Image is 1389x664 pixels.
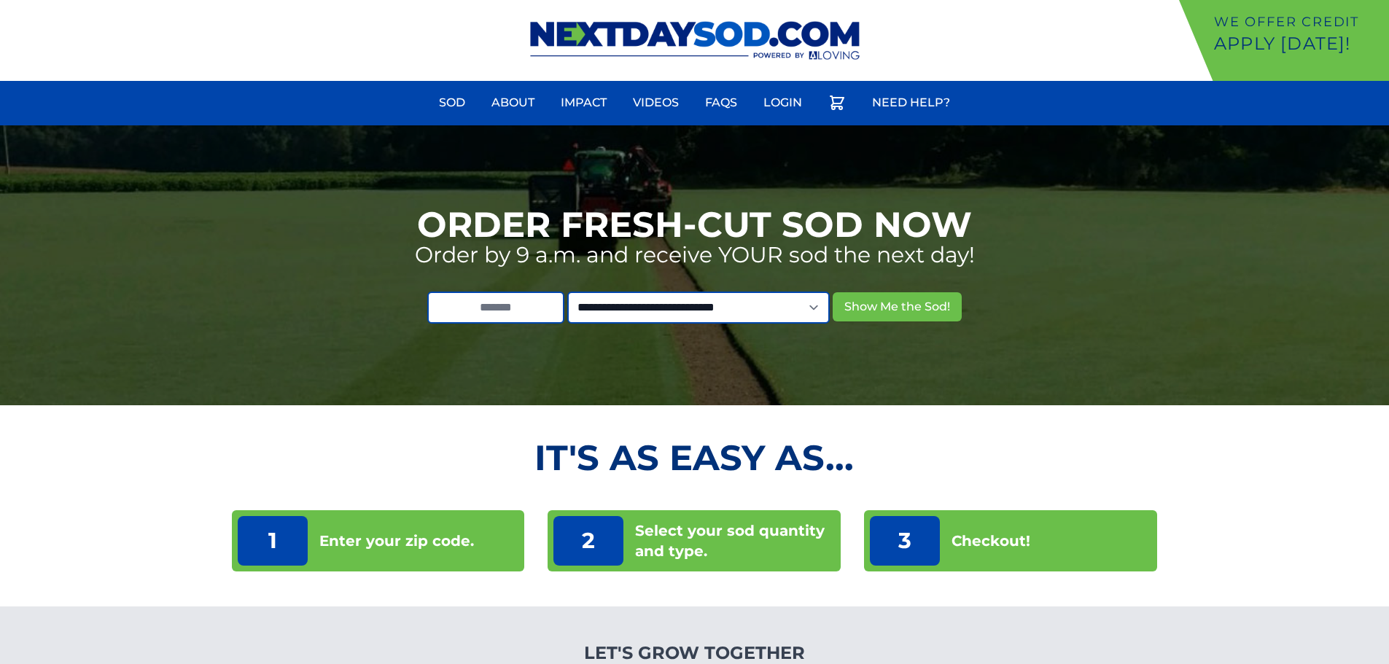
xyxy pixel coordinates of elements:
[238,516,308,566] p: 1
[696,85,746,120] a: FAQs
[319,531,474,551] p: Enter your zip code.
[870,516,940,566] p: 3
[624,85,688,120] a: Videos
[417,207,972,242] h1: Order Fresh-Cut Sod Now
[1214,32,1383,55] p: Apply [DATE]!
[863,85,959,120] a: Need Help?
[552,85,615,120] a: Impact
[415,242,975,268] p: Order by 9 a.m. and receive YOUR sod the next day!
[483,85,543,120] a: About
[952,531,1030,551] p: Checkout!
[1214,12,1383,32] p: We offer Credit
[755,85,811,120] a: Login
[553,516,623,566] p: 2
[232,440,1158,475] h2: It's as Easy As...
[833,292,962,321] button: Show Me the Sod!
[635,520,835,561] p: Select your sod quantity and type.
[430,85,474,120] a: Sod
